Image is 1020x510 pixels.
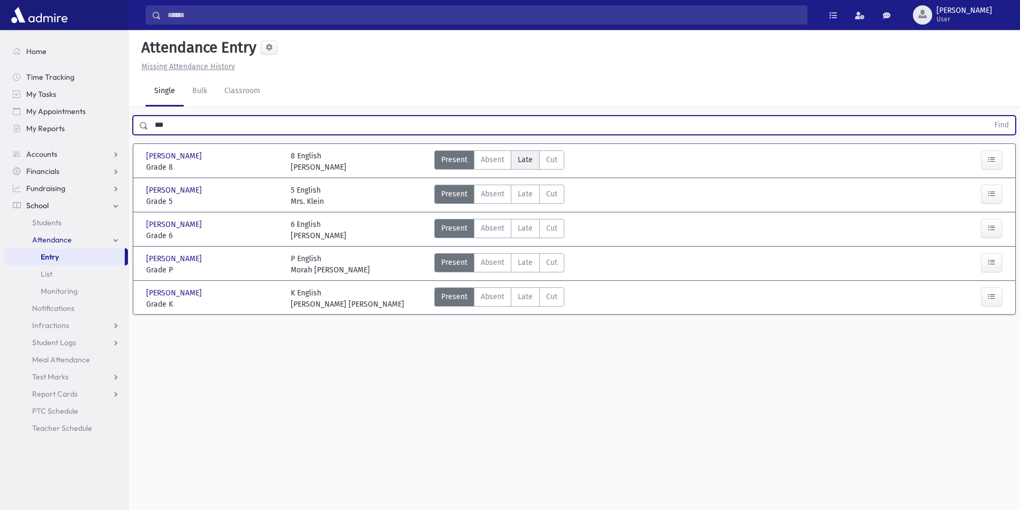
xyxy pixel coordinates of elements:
span: Late [518,154,533,165]
button: Find [988,116,1015,134]
div: P English Morah [PERSON_NAME] [291,253,370,276]
a: Bulk [184,77,216,106]
span: Meal Attendance [32,355,90,364]
a: Test Marks [4,368,128,385]
span: My Tasks [26,89,56,99]
div: 8 English [PERSON_NAME] [291,150,346,173]
span: PTC Schedule [32,406,78,416]
a: Attendance [4,231,128,248]
a: My Reports [4,120,128,137]
a: List [4,265,128,283]
img: AdmirePro [9,4,70,26]
a: My Tasks [4,86,128,103]
a: School [4,197,128,214]
span: Time Tracking [26,72,74,82]
span: Monitoring [41,286,78,296]
span: Home [26,47,47,56]
span: Entry [41,252,59,262]
a: Single [146,77,184,106]
a: Monitoring [4,283,128,300]
a: Meal Attendance [4,351,128,368]
span: [PERSON_NAME] [146,287,204,299]
span: Late [518,291,533,302]
span: Present [441,257,467,268]
span: Test Marks [32,372,69,382]
span: Absent [481,291,504,302]
u: Missing Attendance History [141,62,235,71]
span: Absent [481,188,504,200]
span: Present [441,223,467,234]
span: Late [518,188,533,200]
a: Missing Attendance History [137,62,235,71]
span: Grade K [146,299,280,310]
span: Attendance [32,235,72,245]
a: PTC Schedule [4,402,128,420]
div: AttTypes [434,253,564,276]
a: Classroom [216,77,269,106]
span: Late [518,223,533,234]
a: Time Tracking [4,68,128,86]
span: Cut [546,223,557,234]
span: Fundraising [26,184,65,193]
a: Report Cards [4,385,128,402]
div: 5 English Mrs. Klein [291,185,324,207]
a: Fundraising [4,180,128,197]
span: My Appointments [26,106,86,116]
a: Infractions [4,317,128,334]
span: [PERSON_NAME] [936,6,992,15]
div: AttTypes [434,287,564,310]
span: My Reports [26,124,65,133]
span: [PERSON_NAME] [146,185,204,196]
span: Student Logs [32,338,76,347]
div: 6 English [PERSON_NAME] [291,219,346,241]
span: Financials [26,166,59,176]
span: Accounts [26,149,57,159]
span: Students [32,218,62,227]
a: Home [4,43,128,60]
div: AttTypes [434,185,564,207]
span: Present [441,291,467,302]
span: List [41,269,52,279]
h5: Attendance Entry [137,39,256,57]
span: Grade 6 [146,230,280,241]
span: Grade 8 [146,162,280,173]
a: My Appointments [4,103,128,120]
a: Entry [4,248,125,265]
span: Absent [481,154,504,165]
a: Students [4,214,128,231]
div: AttTypes [434,150,564,173]
span: Late [518,257,533,268]
span: Report Cards [32,389,78,399]
div: AttTypes [434,219,564,241]
span: Cut [546,188,557,200]
span: Cut [546,257,557,268]
span: Infractions [32,321,69,330]
a: Financials [4,163,128,180]
span: Teacher Schedule [32,423,92,433]
span: Cut [546,291,557,302]
span: [PERSON_NAME] [146,219,204,230]
span: Cut [546,154,557,165]
span: School [26,201,49,210]
span: Notifications [32,303,74,313]
a: Teacher Schedule [4,420,128,437]
span: Present [441,188,467,200]
span: [PERSON_NAME] [146,150,204,162]
a: Notifications [4,300,128,317]
span: Grade P [146,264,280,276]
span: Absent [481,223,504,234]
input: Search [161,5,807,25]
span: Absent [481,257,504,268]
div: K English [PERSON_NAME] [PERSON_NAME] [291,287,404,310]
a: Accounts [4,146,128,163]
a: Student Logs [4,334,128,351]
span: Present [441,154,467,165]
span: User [936,15,992,24]
span: [PERSON_NAME] [146,253,204,264]
span: Grade 5 [146,196,280,207]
